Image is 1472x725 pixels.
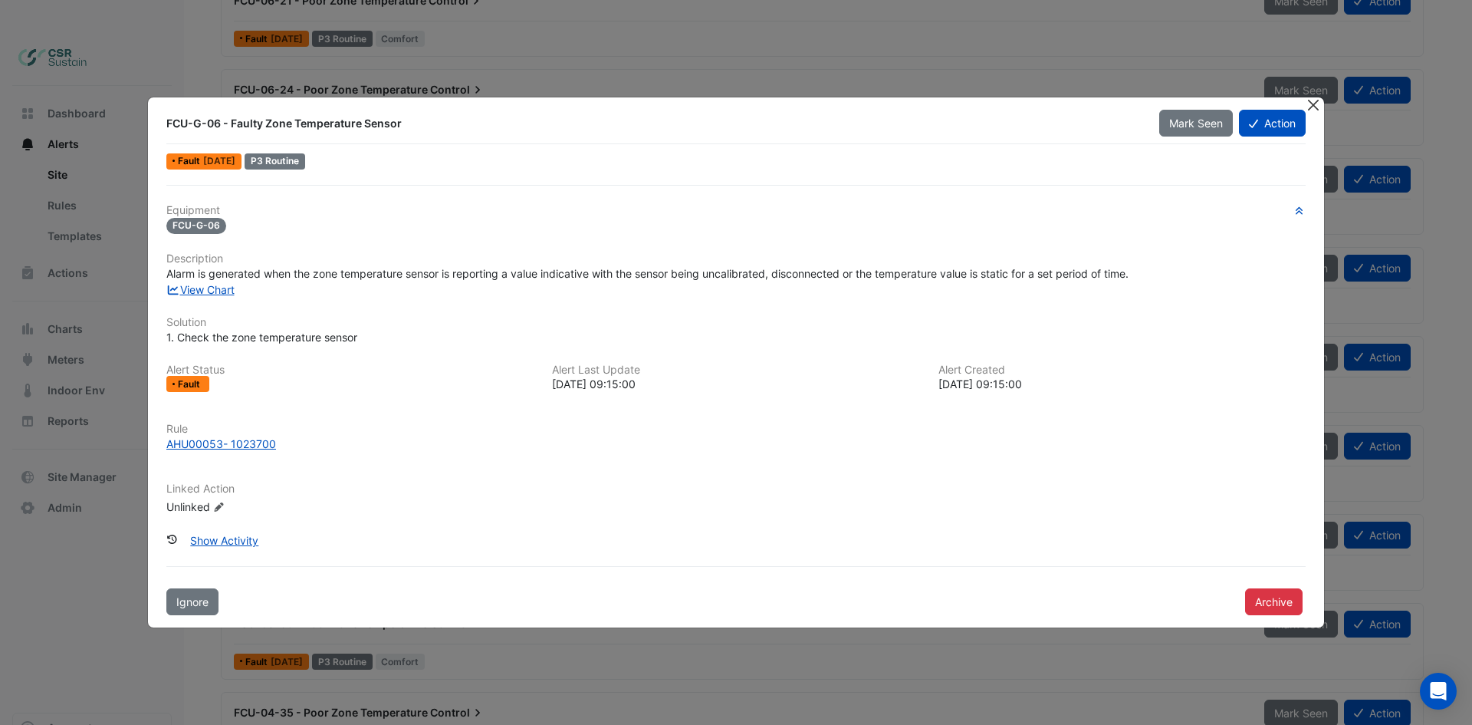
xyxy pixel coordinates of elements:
button: Close [1305,97,1321,114]
h6: Alert Created [938,364,1306,377]
div: P3 Routine [245,153,305,170]
span: Mark Seen [1169,117,1223,130]
span: Alarm is generated when the zone temperature sensor is reporting a value indicative with the sens... [166,267,1129,280]
h6: Linked Action [166,483,1306,496]
h6: Solution [166,316,1306,329]
button: Action [1239,110,1306,137]
span: Ignore [176,595,209,608]
h6: Rule [166,423,1306,436]
h6: Description [166,252,1306,265]
tcxspan: Call - 1023700 via 3CX [223,437,276,450]
div: Open Intercom Messenger [1420,673,1457,710]
span: Fault [178,380,203,389]
div: FCU-G-06 - Faulty Zone Temperature Sensor [166,116,1141,131]
button: Mark Seen [1159,110,1233,137]
div: AHU00053 [166,436,276,452]
div: [DATE] 09:15:00 [552,376,919,392]
h6: Equipment [166,204,1306,217]
a: AHU00053- 1023700 [166,436,1306,452]
span: 1. Check the zone temperature sensor [166,331,357,344]
fa-icon: Edit Linked Action [213,502,225,513]
h6: Alert Last Update [552,364,919,377]
button: Ignore [166,588,219,615]
div: Unlinked [166,499,350,515]
button: Show Activity [180,527,268,554]
span: Fri 19-Sep-2025 09:15 BST [203,155,235,166]
button: Archive [1245,588,1303,615]
a: View Chart [166,283,235,296]
h6: Alert Status [166,364,534,377]
span: FCU-G-06 [166,218,226,234]
div: [DATE] 09:15:00 [938,376,1306,392]
span: Fault [178,157,203,166]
